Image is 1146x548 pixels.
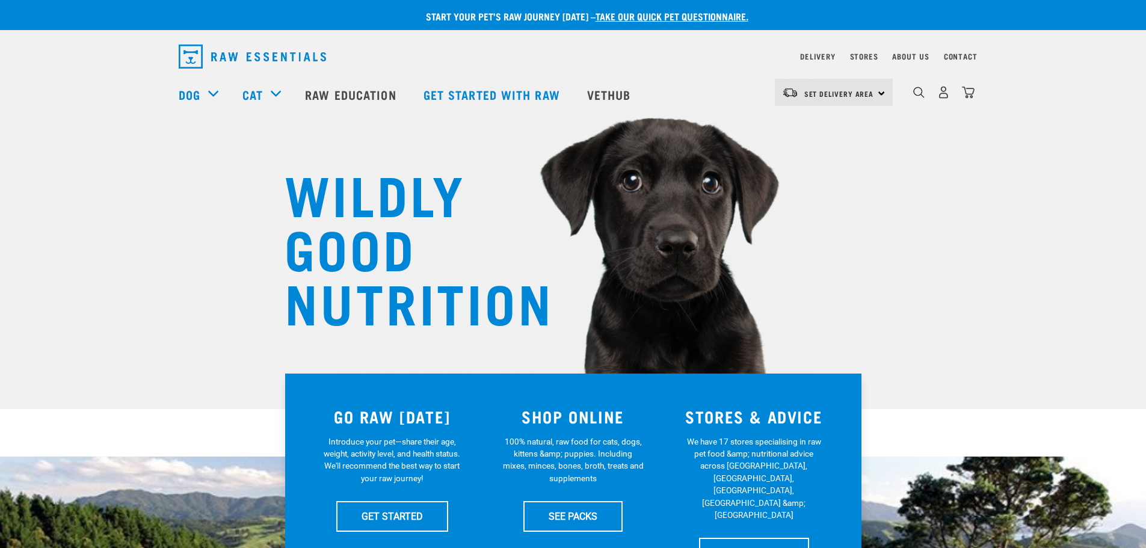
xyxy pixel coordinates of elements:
[523,501,623,531] a: SEE PACKS
[169,40,978,73] nav: dropdown navigation
[490,407,656,426] h3: SHOP ONLINE
[293,70,411,119] a: Raw Education
[596,13,748,19] a: take our quick pet questionnaire.
[309,407,476,426] h3: GO RAW [DATE]
[336,501,448,531] a: GET STARTED
[850,54,878,58] a: Stores
[179,45,326,69] img: Raw Essentials Logo
[892,54,929,58] a: About Us
[782,87,798,98] img: van-moving.png
[575,70,646,119] a: Vethub
[285,165,525,328] h1: WILDLY GOOD NUTRITION
[179,85,200,103] a: Dog
[804,91,874,96] span: Set Delivery Area
[962,86,975,99] img: home-icon@2x.png
[683,436,825,522] p: We have 17 stores specialising in raw pet food &amp; nutritional advice across [GEOGRAPHIC_DATA],...
[937,86,950,99] img: user.png
[321,436,463,485] p: Introduce your pet—share their age, weight, activity level, and health status. We'll recommend th...
[411,70,575,119] a: Get started with Raw
[944,54,978,58] a: Contact
[502,436,644,485] p: 100% natural, raw food for cats, dogs, kittens &amp; puppies. Including mixes, minces, bones, bro...
[913,87,925,98] img: home-icon-1@2x.png
[671,407,837,426] h3: STORES & ADVICE
[800,54,835,58] a: Delivery
[242,85,263,103] a: Cat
